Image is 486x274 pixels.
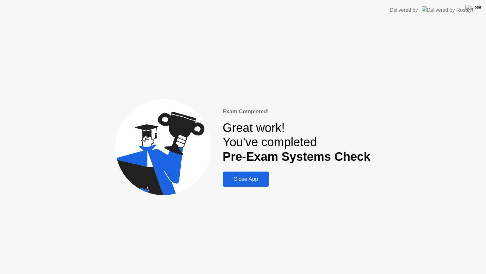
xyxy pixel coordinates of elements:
[465,5,481,10] img: Close
[223,172,269,187] button: Close App
[422,6,475,14] img: Delivered by Rosalyn
[225,176,267,182] div: Close App
[223,121,371,164] div: Great work! You've completed
[390,6,418,14] div: Delivered by
[223,108,371,116] div: Exam Completed!
[223,150,371,163] b: Pre-Exam Systems Check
